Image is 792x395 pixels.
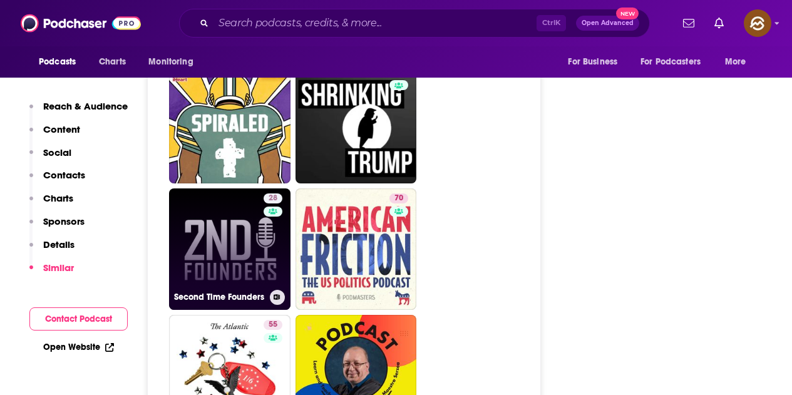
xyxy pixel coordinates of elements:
a: Open Website [43,342,114,352]
span: More [725,53,746,71]
p: Contacts [43,169,85,181]
span: 28 [269,192,277,205]
button: open menu [559,50,633,74]
div: Search podcasts, credits, & more... [179,9,650,38]
span: Open Advanced [582,20,634,26]
button: open menu [716,50,762,74]
span: Ctrl K [537,15,566,31]
a: 28Second Time Founders [169,188,291,310]
span: For Business [568,53,617,71]
a: 67 [296,63,417,184]
button: Reach & Audience [29,100,128,123]
a: 28 [264,193,282,203]
button: open menu [30,50,92,74]
p: Social [43,146,71,158]
span: Monitoring [148,53,193,71]
p: Sponsors [43,215,85,227]
button: Charts [29,192,73,215]
span: New [616,8,639,19]
span: Logged in as hey85204 [744,9,771,37]
a: 55 [264,320,282,330]
button: Sponsors [29,215,85,239]
p: Content [43,123,80,135]
button: Contact Podcast [29,307,128,331]
img: Podchaser - Follow, Share and Rate Podcasts [21,11,141,35]
button: Details [29,239,75,262]
a: 48 [267,68,285,78]
p: Details [43,239,75,250]
span: Podcasts [39,53,76,71]
img: User Profile [744,9,771,37]
button: Open AdvancedNew [576,16,639,31]
button: Similar [29,262,74,285]
button: Social [29,146,71,170]
a: Charts [91,50,133,74]
button: open menu [632,50,719,74]
span: Charts [99,53,126,71]
a: 70 [296,188,417,310]
a: Show notifications dropdown [678,13,699,34]
p: Similar [43,262,74,274]
p: Charts [43,192,73,204]
span: 55 [269,319,277,331]
button: Content [29,123,80,146]
p: Reach & Audience [43,100,128,112]
h3: Second Time Founders [174,292,265,302]
span: 70 [394,192,403,205]
a: Show notifications dropdown [709,13,729,34]
button: Show profile menu [744,9,771,37]
button: Contacts [29,169,85,192]
a: 67 [389,68,408,78]
a: 48 [169,63,291,184]
input: Search podcasts, credits, & more... [213,13,537,33]
span: For Podcasters [640,53,701,71]
a: 70 [389,193,408,203]
button: open menu [140,50,209,74]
